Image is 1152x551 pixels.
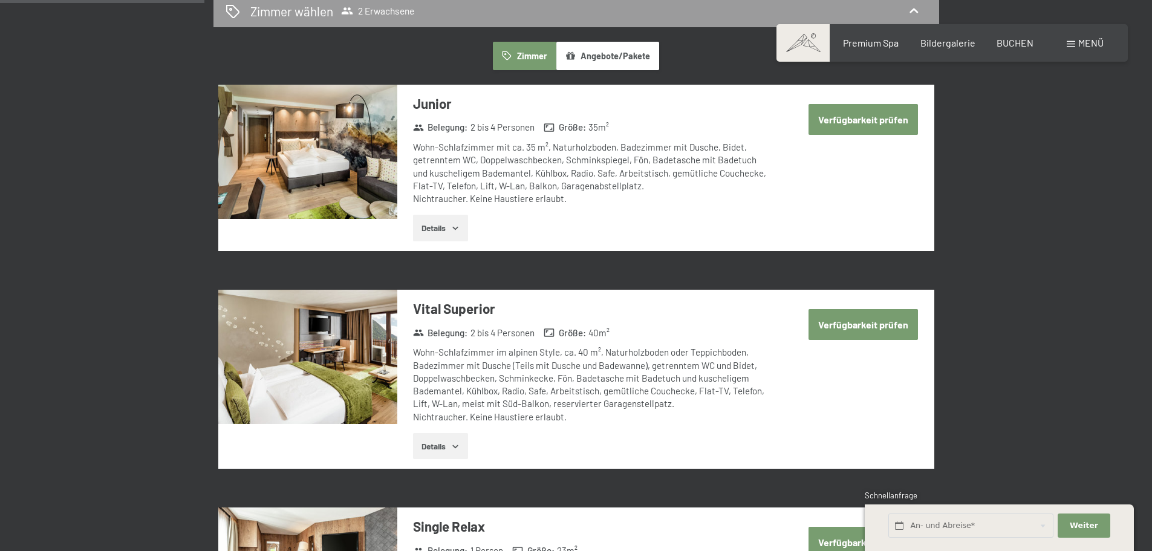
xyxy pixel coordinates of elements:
span: 2 Erwachsene [341,5,414,17]
img: mss_renderimg.php [218,290,397,424]
strong: Größe : [544,327,586,339]
div: Wohn-Schlafzimmer im alpinen Style, ca. 40 m², Naturholzboden oder Teppichboden, Badezimmer mit D... [413,346,773,423]
a: BUCHEN [997,37,1033,48]
strong: Größe : [544,121,586,134]
span: 40 m² [588,327,610,339]
button: Weiter [1058,514,1110,538]
button: Zimmer [493,42,556,70]
span: Menü [1078,37,1104,48]
button: Details [413,215,468,241]
h3: Single Relax [413,517,773,536]
button: Angebote/Pakete [556,42,659,70]
span: 2 bis 4 Personen [470,327,535,339]
button: Verfügbarkeit prüfen [809,104,918,135]
button: Details [413,433,468,460]
span: 35 m² [588,121,609,134]
span: 2 bis 4 Personen [470,121,535,134]
button: Verfügbarkeit prüfen [809,309,918,340]
strong: Belegung : [413,327,468,339]
h3: Junior [413,94,773,113]
span: Schnellanfrage [865,491,917,500]
strong: Belegung : [413,121,468,134]
img: mss_renderimg.php [218,85,397,219]
span: Weiter [1070,520,1098,531]
a: Premium Spa [843,37,899,48]
a: Bildergalerie [920,37,975,48]
h3: Vital Superior [413,299,773,318]
h2: Zimmer wählen [250,2,333,20]
div: Wohn-Schlafzimmer mit ca. 35 m², Naturholzboden, Badezimmer mit Dusche, Bidet, getrenntem WC, Dop... [413,141,773,205]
